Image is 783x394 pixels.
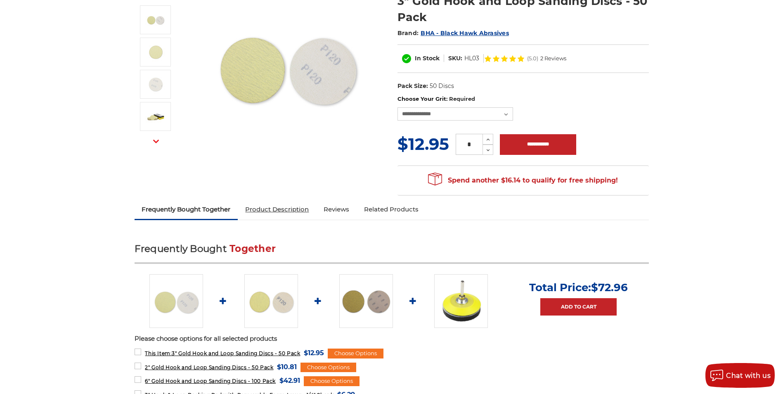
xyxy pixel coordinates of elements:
[145,364,273,370] span: 2" Gold Hook and Loop Sanding Discs - 50 Pack
[448,54,462,63] dt: SKU:
[430,82,454,90] dd: 50 Discs
[428,176,618,184] span: Spend another $16.14 to qualify for free shipping!
[300,363,356,373] div: Choose Options
[357,200,426,218] a: Related Products
[145,9,166,30] img: 3 inch gold hook and loop sanding discs
[279,375,300,386] span: $42.91
[135,200,238,218] a: Frequently Bought Together
[145,42,166,62] img: premium 3" sanding disc with hook and loop backing
[145,378,276,384] span: 6" Gold Hook and Loop Sanding Discs - 100 Pack
[464,54,479,63] dd: HL03
[229,243,276,254] span: Together
[397,95,649,103] label: Choose Your Grit:
[591,281,628,294] span: $72.96
[304,376,360,386] div: Choose Options
[304,347,324,358] span: $12.95
[397,82,428,90] dt: Pack Size:
[145,106,166,127] img: 50 pack of 3 inch hook and loop sanding discs gold
[145,74,166,95] img: velcro backed 3 inch sanding disc
[705,363,775,388] button: Chat with us
[135,243,227,254] span: Frequently Bought
[277,361,297,373] span: $10.81
[415,55,440,62] span: In Stock
[316,200,357,218] a: Reviews
[540,56,566,61] span: 2 Reviews
[421,29,509,37] a: BHA - Black Hawk Abrasives
[238,200,316,218] a: Product Description
[529,281,628,294] p: Total Price:
[527,56,538,61] span: (5.0)
[397,29,419,37] span: Brand:
[149,274,203,328] img: 3 inch gold hook and loop sanding discs
[328,349,383,358] div: Choose Options
[540,298,617,316] a: Add to Cart
[146,133,166,150] button: Next
[449,95,475,102] small: Required
[726,372,771,380] span: Chat with us
[145,350,300,356] span: 3" Gold Hook and Loop Sanding Discs - 50 Pack
[397,134,449,154] span: $12.95
[145,350,172,356] strong: This Item:
[135,334,649,344] p: Please choose options for all selected products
